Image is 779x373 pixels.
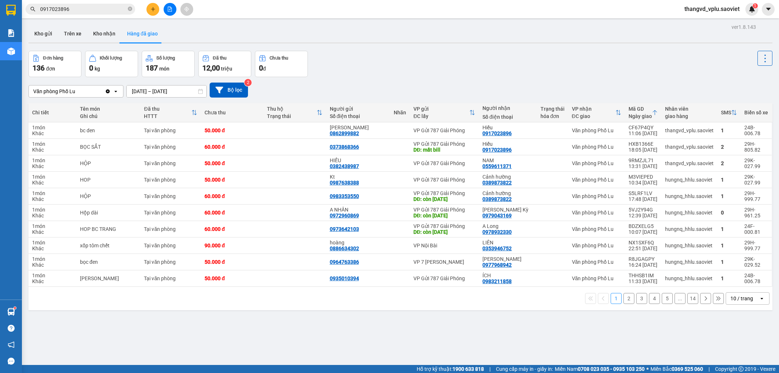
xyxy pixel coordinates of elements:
[482,180,512,186] div: 0389873822
[568,103,625,122] th: Toggle SortBy
[721,210,737,216] div: 0
[417,365,484,373] span: Hỗ trợ kỹ thuật:
[721,226,737,232] div: 1
[28,25,58,42] button: Kho gửi
[32,246,73,251] div: Khác
[672,366,703,372] strong: 0369 525 060
[100,56,122,61] div: Khối lượng
[754,3,756,8] span: 1
[629,174,658,180] div: M3VIEPED
[142,51,195,77] button: Số lượng187món
[330,213,359,218] div: 0972960869
[665,259,714,265] div: hungnq_hhlu.saoviet
[721,243,737,248] div: 1
[213,56,226,61] div: Đã thu
[482,246,512,251] div: 0353946752
[744,174,768,186] div: 29K-027.99
[32,273,73,278] div: 1 món
[80,144,137,150] div: BỌC SẮT
[150,7,156,12] span: plus
[267,106,316,112] div: Thu hộ
[144,144,197,150] div: Tại văn phòng
[32,229,73,235] div: Khác
[128,7,132,11] span: close-circle
[413,223,475,229] div: VP Gửi 787 Giải Phóng
[753,3,758,8] sup: 1
[184,7,189,12] span: aim
[413,259,475,265] div: VP 7 [PERSON_NAME]
[146,3,159,16] button: plus
[413,141,475,147] div: VP Gửi 787 Giải Phóng
[80,193,137,199] div: HỘP
[744,110,768,115] div: Biển số xe
[665,144,714,150] div: thangvd_vplu.saoviet
[85,51,138,77] button: Khối lượng0kg
[413,190,475,196] div: VP Gửi 787 Giải Phóng
[8,325,15,332] span: question-circle
[80,106,137,112] div: Tên món
[721,127,737,133] div: 1
[572,226,621,232] div: Văn phòng Phố Lu
[721,177,737,183] div: 1
[744,223,768,235] div: 24F-000.81
[58,25,87,42] button: Trên xe
[665,210,714,216] div: hungnq_hhlu.saoviet
[413,127,475,133] div: VP Gửi 787 Giải Phóng
[646,368,649,370] span: ⚪️
[40,5,126,13] input: Tìm tên, số ĐT hoặc mã đơn
[144,259,197,265] div: Tại văn phòng
[629,240,658,246] div: NX1SXF6Q
[665,127,714,133] div: thangvd_vplu.saoviet
[330,259,359,265] div: 0964763386
[629,163,658,169] div: 13:31 [DATE]
[413,243,475,248] div: VP Nội Bài
[144,127,197,133] div: Tại văn phòng
[717,103,741,122] th: Toggle SortBy
[32,213,73,218] div: Khác
[629,130,658,136] div: 11:06 [DATE]
[629,141,658,147] div: HXB1366E
[482,229,512,235] div: 0978932330
[721,160,737,166] div: 2
[721,275,737,281] div: 1
[32,163,73,169] div: Khác
[482,240,533,246] div: LIÊN
[144,106,191,112] div: Đã thu
[330,125,386,130] div: Anh Trường
[32,223,73,229] div: 1 món
[205,193,260,199] div: 60.000 đ
[721,193,737,199] div: 1
[578,366,645,372] strong: 0708 023 035 - 0935 103 250
[32,130,73,136] div: Khác
[482,157,533,163] div: NAM
[413,147,475,153] div: DĐ: mất bill
[144,275,197,281] div: Tại văn phòng
[629,106,652,112] div: Mã GD
[572,177,621,183] div: Văn phòng Phố Lu
[32,174,73,180] div: 1 món
[7,29,15,37] img: solution-icon
[482,141,533,147] div: Hiếu
[259,64,263,72] span: 0
[144,193,197,199] div: Tại văn phòng
[629,278,658,284] div: 11:33 [DATE]
[413,229,475,235] div: DĐ: còn 11/09/2025
[32,262,73,268] div: Khác
[144,243,197,248] div: Tại văn phòng
[629,207,658,213] div: 5VJ2Y94G
[744,141,768,153] div: 29H-805.82
[330,226,359,232] div: 0973642103
[629,196,658,202] div: 17:48 [DATE]
[732,23,756,31] div: ver 1.8.143
[709,365,710,373] span: |
[611,293,622,304] button: 1
[649,293,660,304] button: 4
[482,278,512,284] div: 0983211858
[32,190,73,196] div: 1 món
[113,88,119,94] svg: open
[159,66,169,72] span: món
[30,7,35,12] span: search
[665,160,714,166] div: thangvd_vplu.saoviet
[679,4,745,14] span: thangvd_vplu.saoviet
[14,307,16,309] sup: 1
